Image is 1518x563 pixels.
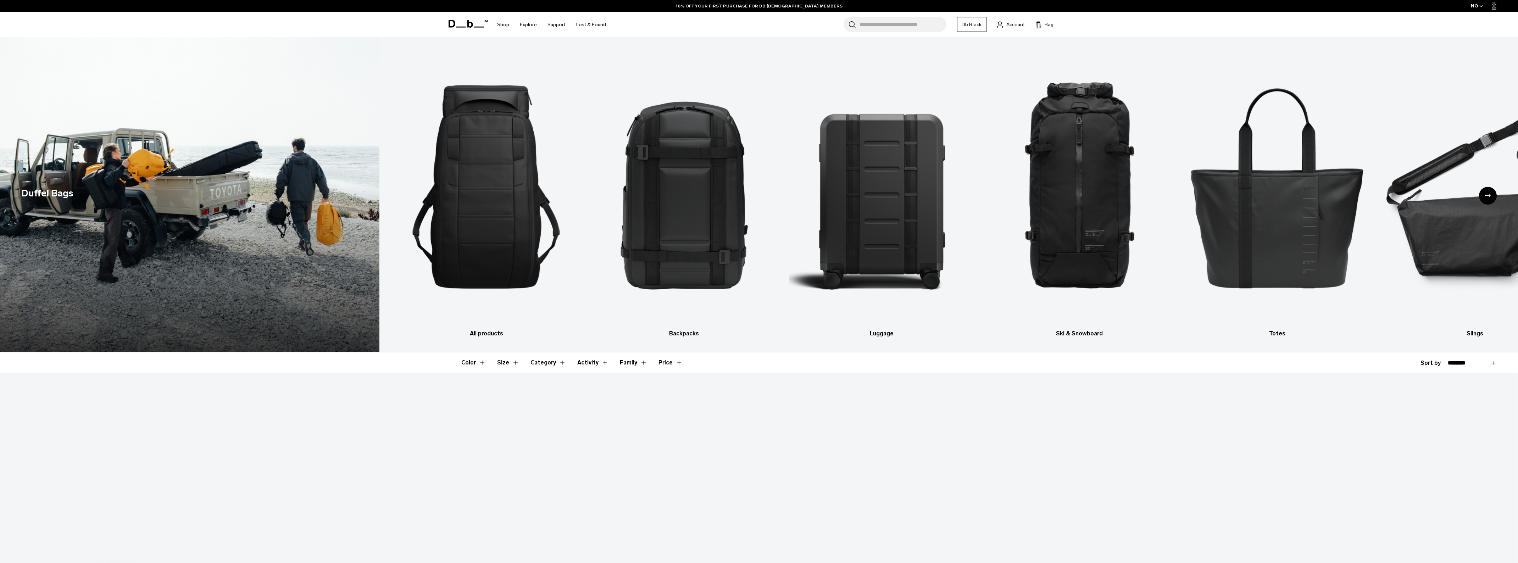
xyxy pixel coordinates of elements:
[591,48,777,338] li: 2 / 10
[789,329,974,338] h3: Luggage
[789,48,974,338] li: 3 / 10
[1185,48,1370,338] li: 5 / 10
[620,352,647,373] button: Toggle Filter
[1479,187,1497,205] div: Next slide
[957,17,986,32] a: Db Black
[789,48,974,338] a: Db Luggage
[394,329,579,338] h3: All products
[520,12,537,37] a: Explore
[789,48,974,326] img: Db
[497,12,509,37] a: Shop
[658,352,683,373] button: Toggle Price
[394,48,579,338] li: 1 / 10
[591,48,777,326] img: Db
[577,352,608,373] button: Toggle Filter
[1185,48,1370,326] img: Db
[987,48,1172,338] li: 4 / 10
[576,12,606,37] a: Lost & Found
[461,352,486,373] button: Toggle Filter
[394,48,579,326] img: Db
[1006,21,1025,28] span: Account
[987,329,1172,338] h3: Ski & Snowboard
[492,12,611,37] nav: Main Navigation
[676,3,843,9] a: 10% OFF YOUR FIRST PURCHASE FOR DB [DEMOGRAPHIC_DATA] MEMBERS
[530,352,566,373] button: Toggle Filter
[1045,21,1053,28] span: Bag
[394,48,579,338] a: Db All products
[497,352,519,373] button: Toggle Filter
[997,20,1025,29] a: Account
[21,186,73,201] h1: Duffel Bags
[547,12,566,37] a: Support
[591,329,777,338] h3: Backpacks
[987,48,1172,326] img: Db
[591,48,777,338] a: Db Backpacks
[1185,48,1370,338] a: Db Totes
[1185,329,1370,338] h3: Totes
[987,48,1172,338] a: Db Ski & Snowboard
[1035,20,1053,29] button: Bag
